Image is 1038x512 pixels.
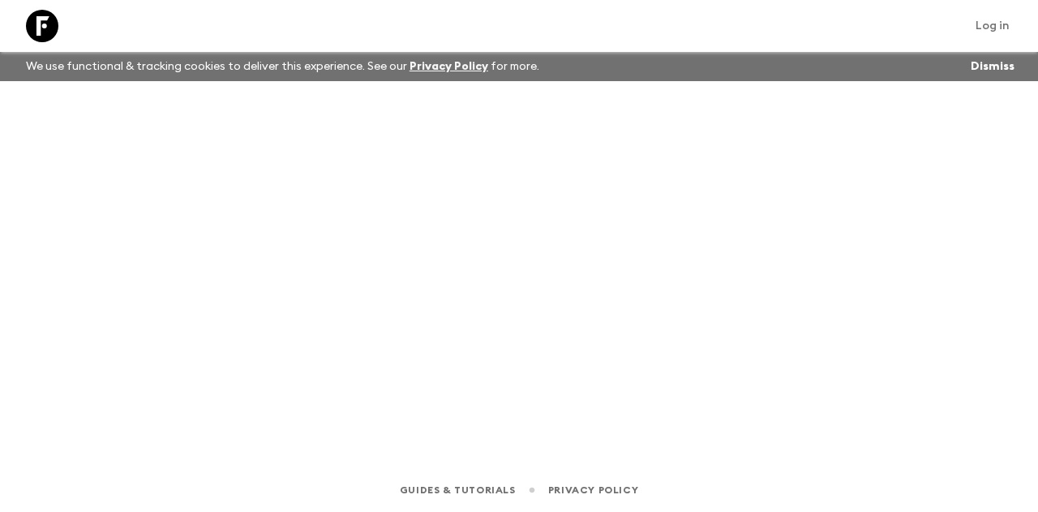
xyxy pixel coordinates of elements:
[410,61,488,72] a: Privacy Policy
[19,52,546,81] p: We use functional & tracking cookies to deliver this experience. See our for more.
[967,15,1019,37] a: Log in
[967,55,1019,78] button: Dismiss
[400,481,516,499] a: Guides & Tutorials
[548,481,638,499] a: Privacy Policy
